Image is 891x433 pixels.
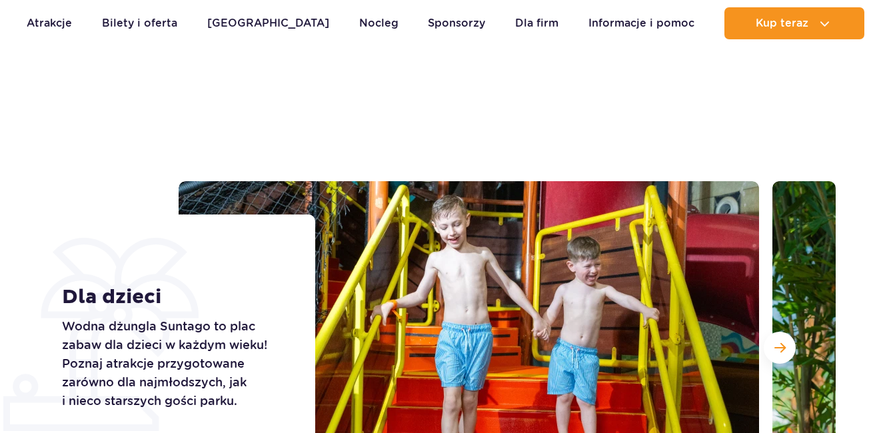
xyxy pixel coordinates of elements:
[359,7,399,39] a: Nocleg
[756,17,808,29] span: Kup teraz
[62,285,285,309] h1: Dla dzieci
[764,332,796,364] button: Następny slajd
[588,7,694,39] a: Informacje i pomoc
[724,7,864,39] button: Kup teraz
[27,7,72,39] a: Atrakcje
[102,7,177,39] a: Bilety i oferta
[207,7,329,39] a: [GEOGRAPHIC_DATA]
[515,7,558,39] a: Dla firm
[428,7,485,39] a: Sponsorzy
[62,317,285,410] p: Wodna dżungla Suntago to plac zabaw dla dzieci w każdym wieku! Poznaj atrakcje przygotowane zarów...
